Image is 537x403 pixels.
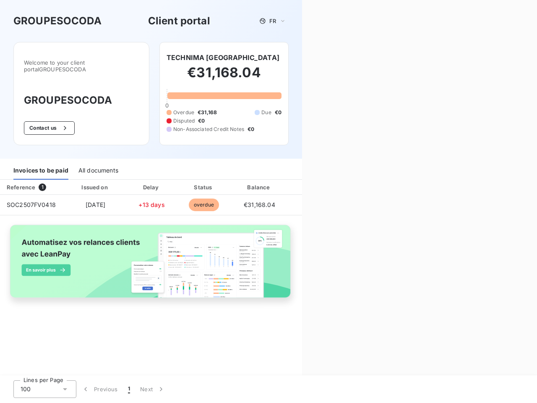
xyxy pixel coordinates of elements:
[179,183,229,191] div: Status
[269,18,276,24] span: FR
[86,201,105,208] span: [DATE]
[198,109,217,116] span: €31,168
[135,380,170,398] button: Next
[167,64,282,89] h2: €31,168.04
[148,13,210,29] h3: Client portal
[7,201,56,208] span: SOC2507FV0418
[24,59,139,73] span: Welcome to your client portal GROUPESOCODA
[21,385,31,393] span: 100
[128,183,176,191] div: Delay
[13,162,68,180] div: Invoices to be paid
[244,201,275,208] span: €31,168.04
[24,93,139,108] h3: GROUPESOCODA
[7,184,35,191] div: Reference
[198,117,205,125] span: €0
[275,109,282,116] span: €0
[66,183,124,191] div: Issued on
[78,162,118,180] div: All documents
[173,109,194,116] span: Overdue
[76,380,123,398] button: Previous
[189,199,219,211] span: overdue
[167,52,279,63] h6: TECHNIMA [GEOGRAPHIC_DATA]
[24,121,75,135] button: Contact us
[173,117,195,125] span: Disputed
[128,385,130,393] span: 1
[13,13,102,29] h3: GROUPESOCODA
[232,183,287,191] div: Balance
[3,220,299,310] img: banner
[173,126,244,133] span: Non-Associated Credit Notes
[248,126,254,133] span: €0
[123,380,135,398] button: 1
[290,183,332,191] div: PDF
[261,109,271,116] span: Due
[39,183,46,191] span: 1
[165,102,169,109] span: 0
[138,201,164,208] span: +13 days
